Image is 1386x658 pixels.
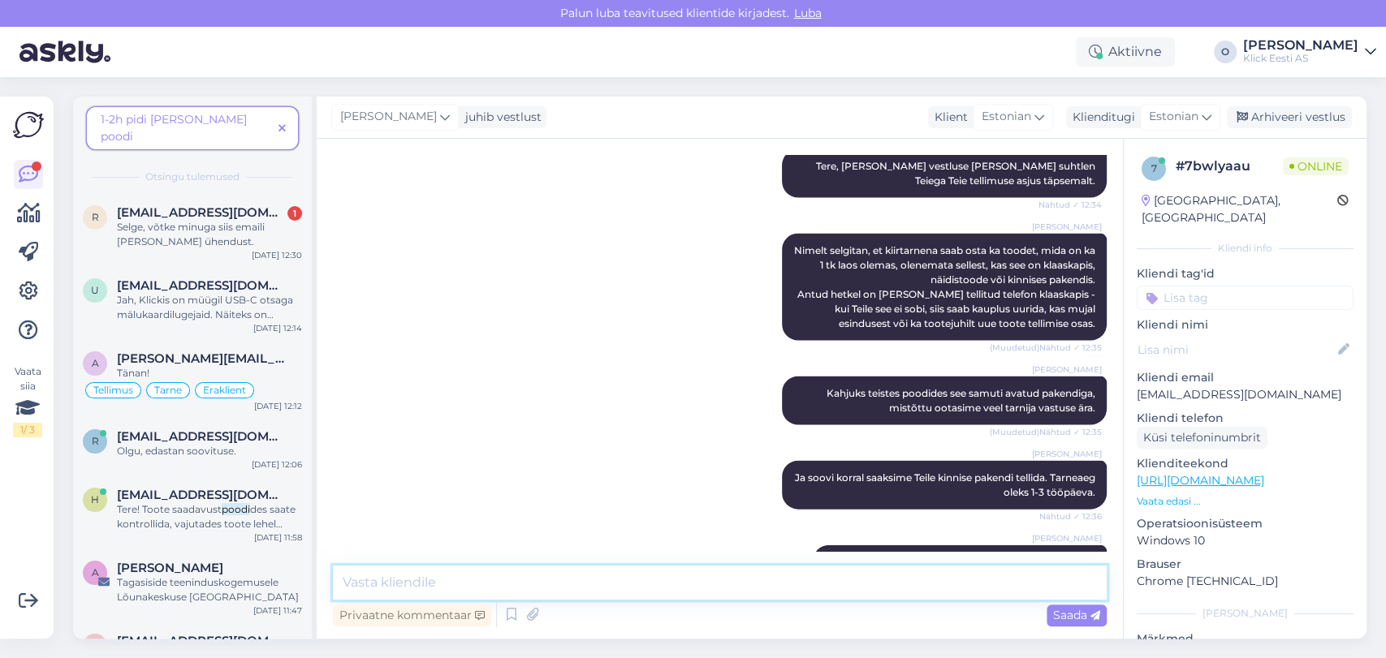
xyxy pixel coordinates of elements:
span: Estonian [982,108,1031,126]
span: Nähtud ✓ 12:34 [1038,199,1102,211]
div: [PERSON_NAME] [1137,606,1354,621]
div: [DATE] 12:06 [252,458,302,471]
span: Selge, võtke minuga siis emaili [PERSON_NAME] ühendust. [117,221,265,247]
div: [DATE] 12:12 [254,400,302,412]
p: Kliendi nimi [1137,316,1354,333]
span: [PERSON_NAME] [340,108,437,126]
div: Privaatne kommentaar [333,604,491,626]
a: [URL][DOMAIN_NAME] [1137,473,1264,488]
span: 1-2h pidi [PERSON_NAME] poodi [101,112,247,144]
div: Vaata siia [13,364,42,437]
mark: poodi [222,503,250,515]
p: [EMAIL_ADDRESS][DOMAIN_NAME] [1137,386,1354,403]
p: Operatsioonisüsteem [1137,515,1354,532]
span: Online [1283,157,1349,175]
span: 7 [1151,162,1157,174]
span: Ja soovi korral saaksime Teile kinnise pakendi tellida. Tarneaeg oleks 1-3 tööpäeva. [795,471,1098,498]
div: [DATE] 12:14 [253,322,302,334]
span: Estonian [1149,108,1198,126]
span: a [92,566,99,578]
span: Tere! Toote saadavust [117,503,222,515]
div: O [1214,41,1237,63]
p: Vaata edasi ... [1137,494,1354,509]
div: [GEOGRAPHIC_DATA], [GEOGRAPHIC_DATA] [1142,192,1337,226]
span: (Muudetud) Nähtud ✓ 12:35 [990,426,1102,438]
div: [DATE] 11:58 [254,531,302,544]
span: Otsingu tulemused [145,170,240,184]
span: Eraklient [203,385,246,395]
div: juhib vestlust [459,109,542,126]
input: Lisa nimi [1138,341,1335,359]
span: h [91,493,99,505]
span: Nimelt selgitan, et kiirtarnena saab osta ka toodet, mida on ka 1 tk laos olemas, olenemata selle... [794,244,1098,329]
p: Windows 10 [1137,532,1354,549]
span: [PERSON_NAME] [1032,532,1102,544]
div: Klienditugi [1066,109,1135,126]
span: [PERSON_NAME] [1032,448,1102,460]
a: [PERSON_NAME]Klick Eesti AS [1243,39,1376,65]
span: r [92,211,99,223]
span: [PERSON_NAME] [1032,221,1102,233]
span: annemari.pius@gmail.com [117,351,286,366]
div: Küsi telefoninumbrit [1137,427,1267,449]
span: Kahjuks teistes poodides see samuti avatud pakendiga, mistõttu ootasime veel tarnija vastuse ära. [827,387,1098,414]
span: Jah, Klickis on müügil USB-C otsaga mälukaardilugejaid. Näiteks on valikus Icy Box USB-C 3.2 [PER... [117,294,293,364]
span: urlivurst2@gmail.com [117,278,286,293]
div: Aktiivne [1076,37,1175,67]
span: Tänan! [117,367,149,379]
span: (Muudetud) Nähtud ✓ 12:35 [990,342,1102,354]
div: Kliendi info [1137,241,1354,256]
span: razzmus98@gmail.com [117,205,286,220]
p: Kliendi email [1137,369,1354,386]
span: Tere, [PERSON_NAME] vestluse [PERSON_NAME] suhtlen Teiega Teie tellimuse asjus täpsemalt. [816,160,1098,187]
span: Nähtud ✓ 12:36 [1039,510,1102,523]
span: Olgu, edastan soovituse. [117,445,236,457]
span: Luba [789,6,827,20]
div: # 7bwlyaau [1176,157,1283,176]
div: [PERSON_NAME] [1243,39,1358,52]
p: Chrome [TECHNICAL_ID] [1137,573,1354,590]
p: Klienditeekond [1137,455,1354,472]
span: a [92,357,99,369]
div: [DATE] 12:30 [252,249,302,261]
span: Saada [1053,608,1100,622]
span: u [91,284,99,296]
span: renku007@hotmail.com [117,429,286,444]
span: hendrik.vikisk@gmail.com [117,488,286,502]
p: Kliendi tag'id [1137,265,1354,282]
div: Arhiveeri vestlus [1227,106,1352,128]
div: 1 [287,206,302,221]
div: Klient [928,109,968,126]
div: Klick Eesti AS [1243,52,1358,65]
span: angelika saar [117,561,223,575]
p: Brauser [1137,556,1354,573]
img: Askly Logo [13,110,44,140]
span: des saate kontrollida, vajutades toote lehel "Saadavus [117,503,296,544]
span: Tagasiside teeninduskogemusele Lõunakeskuse [GEOGRAPHIC_DATA] [117,576,299,603]
p: Kliendi telefon [1137,410,1354,427]
input: Lisa tag [1137,286,1354,310]
span: [PERSON_NAME] [1032,363,1102,376]
span: Tellimus [93,385,133,395]
p: Märkmed [1137,630,1354,647]
div: [DATE] 11:47 [253,604,302,617]
span: r [92,435,99,447]
div: 1 / 3 [13,423,42,437]
span: Kaia.laane@mail.ee [117,634,286,648]
span: Tarne [154,385,182,395]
